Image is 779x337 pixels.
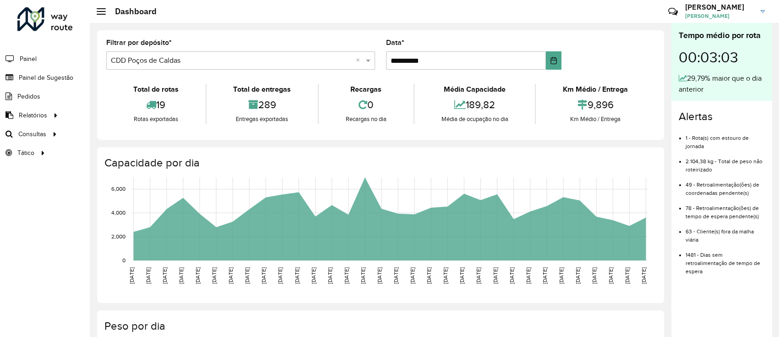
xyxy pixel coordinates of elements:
[492,267,498,284] text: [DATE]
[111,233,125,239] text: 2,000
[211,267,217,284] text: [DATE]
[459,267,465,284] text: [DATE]
[591,267,597,284] text: [DATE]
[538,84,653,95] div: Km Médio / Entrega
[19,110,47,120] span: Relatórios
[663,2,683,22] a: Contato Rápido
[321,115,411,124] div: Recargas no dia
[277,267,283,284] text: [DATE]
[178,267,184,284] text: [DATE]
[442,267,448,284] text: [DATE]
[393,267,399,284] text: [DATE]
[409,267,415,284] text: [DATE]
[686,174,765,197] li: 49 - Retroalimentação(ões) de coordenadas pendente(s)
[546,51,561,70] button: Choose Date
[686,221,765,244] li: 63 - Cliente(s) fora da malha viária
[19,73,73,83] span: Painel de Sugestão
[686,244,765,276] li: 1481 - Dias sem retroalimentação de tempo de espera
[679,29,765,42] div: Tempo médio por rota
[624,267,630,284] text: [DATE]
[109,95,203,115] div: 19
[685,3,754,11] h3: [PERSON_NAME]
[195,267,201,284] text: [DATE]
[321,95,411,115] div: 0
[475,267,481,284] text: [DATE]
[426,267,432,284] text: [DATE]
[209,95,316,115] div: 289
[360,267,366,284] text: [DATE]
[376,267,382,284] text: [DATE]
[111,186,125,192] text: 6,000
[417,84,533,95] div: Média Capacidade
[122,257,125,263] text: 0
[327,267,333,284] text: [DATE]
[106,37,172,48] label: Filtrar por depósito
[104,156,655,170] h4: Capacidade por dia
[679,42,765,73] div: 00:03:03
[542,267,548,284] text: [DATE]
[228,267,234,284] text: [DATE]
[686,127,765,150] li: 1 - Rota(s) com estouro de jornada
[538,115,653,124] div: Km Médio / Entrega
[162,267,168,284] text: [DATE]
[244,267,250,284] text: [DATE]
[343,267,349,284] text: [DATE]
[18,129,46,139] span: Consultas
[209,84,316,95] div: Total de entregas
[20,54,37,64] span: Painel
[356,55,364,66] span: Clear all
[209,115,316,124] div: Entregas exportadas
[294,267,300,284] text: [DATE]
[129,267,135,284] text: [DATE]
[608,267,614,284] text: [DATE]
[685,12,754,20] span: [PERSON_NAME]
[261,267,267,284] text: [DATE]
[525,267,531,284] text: [DATE]
[111,210,125,215] text: 4,000
[509,267,515,284] text: [DATE]
[17,148,34,158] span: Tático
[679,73,765,95] div: 29,79% maior que o dia anterior
[686,197,765,221] li: 78 - Retroalimentação(ões) de tempo de espera pendente(s)
[417,115,533,124] div: Média de ocupação no dia
[17,92,40,101] span: Pedidos
[386,37,404,48] label: Data
[686,150,765,174] li: 2.104,38 kg - Total de peso não roteirizado
[679,110,765,123] h4: Alertas
[106,6,157,17] h2: Dashboard
[417,95,533,115] div: 189,82
[538,95,653,115] div: 9,896
[575,267,581,284] text: [DATE]
[311,267,316,284] text: [DATE]
[104,320,655,333] h4: Peso por dia
[109,115,203,124] div: Rotas exportadas
[321,84,411,95] div: Recargas
[558,267,564,284] text: [DATE]
[145,267,151,284] text: [DATE]
[641,267,647,284] text: [DATE]
[109,84,203,95] div: Total de rotas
